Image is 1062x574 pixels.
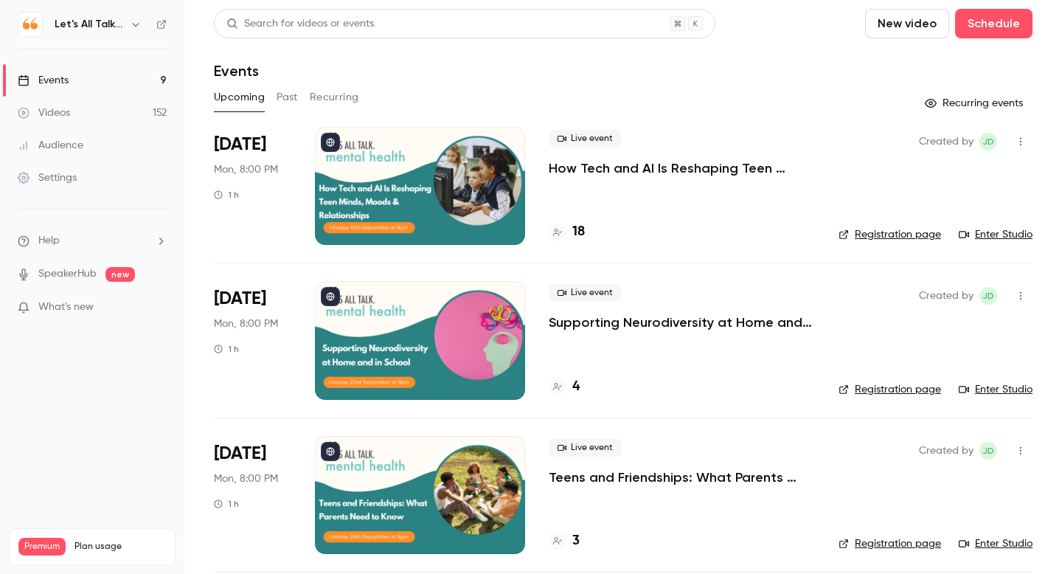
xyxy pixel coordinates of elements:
[18,106,70,120] div: Videos
[865,9,949,38] button: New video
[839,382,941,397] a: Registration page
[214,442,266,466] span: [DATE]
[572,222,585,242] h4: 18
[38,300,94,315] span: What's new
[214,317,278,331] span: Mon, 8:00 PM
[919,442,974,460] span: Created by
[38,266,97,282] a: SpeakerHub
[149,301,167,314] iframe: Noticeable Trigger
[572,531,580,551] h4: 3
[214,343,239,355] div: 1 h
[959,536,1032,551] a: Enter Studio
[55,17,124,32] h6: Let's All Talk Mental Health
[979,442,997,460] span: Jenni Dunn
[214,133,266,156] span: [DATE]
[214,281,291,399] div: Sep 22 Mon, 8:00 PM (Europe/London)
[18,138,83,153] div: Audience
[549,130,622,148] span: Live event
[919,133,974,151] span: Created by
[226,16,374,32] div: Search for videos or events
[549,159,815,177] a: How Tech and AI Is Reshaping Teen Minds, Moods & Relationships
[38,233,60,249] span: Help
[214,287,266,311] span: [DATE]
[839,227,941,242] a: Registration page
[979,133,997,151] span: Jenni Dunn
[979,287,997,305] span: Jenni Dunn
[549,531,580,551] a: 3
[549,468,815,486] a: Teens and Friendships: What Parents Need to Know
[549,314,815,331] a: Supporting Neurodiversity at Home and in School
[310,86,359,109] button: Recurring
[214,162,278,177] span: Mon, 8:00 PM
[214,62,259,80] h1: Events
[214,189,239,201] div: 1 h
[214,471,278,486] span: Mon, 8:00 PM
[277,86,298,109] button: Past
[839,536,941,551] a: Registration page
[549,439,622,457] span: Live event
[572,377,580,397] h4: 4
[214,498,239,510] div: 1 h
[982,287,994,305] span: JD
[74,541,166,553] span: Plan usage
[18,13,42,36] img: Let's All Talk Mental Health
[549,377,580,397] a: 4
[214,436,291,554] div: Sep 29 Mon, 8:00 PM (Europe/London)
[214,127,291,245] div: Sep 15 Mon, 8:00 PM (Europe/London)
[982,133,994,151] span: JD
[18,170,77,185] div: Settings
[955,9,1032,38] button: Schedule
[549,284,622,302] span: Live event
[959,227,1032,242] a: Enter Studio
[214,86,265,109] button: Upcoming
[959,382,1032,397] a: Enter Studio
[18,538,66,556] span: Premium
[549,222,585,242] a: 18
[919,287,974,305] span: Created by
[105,267,135,282] span: new
[18,233,167,249] li: help-dropdown-opener
[18,73,69,88] div: Events
[918,91,1032,115] button: Recurring events
[982,442,994,460] span: JD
